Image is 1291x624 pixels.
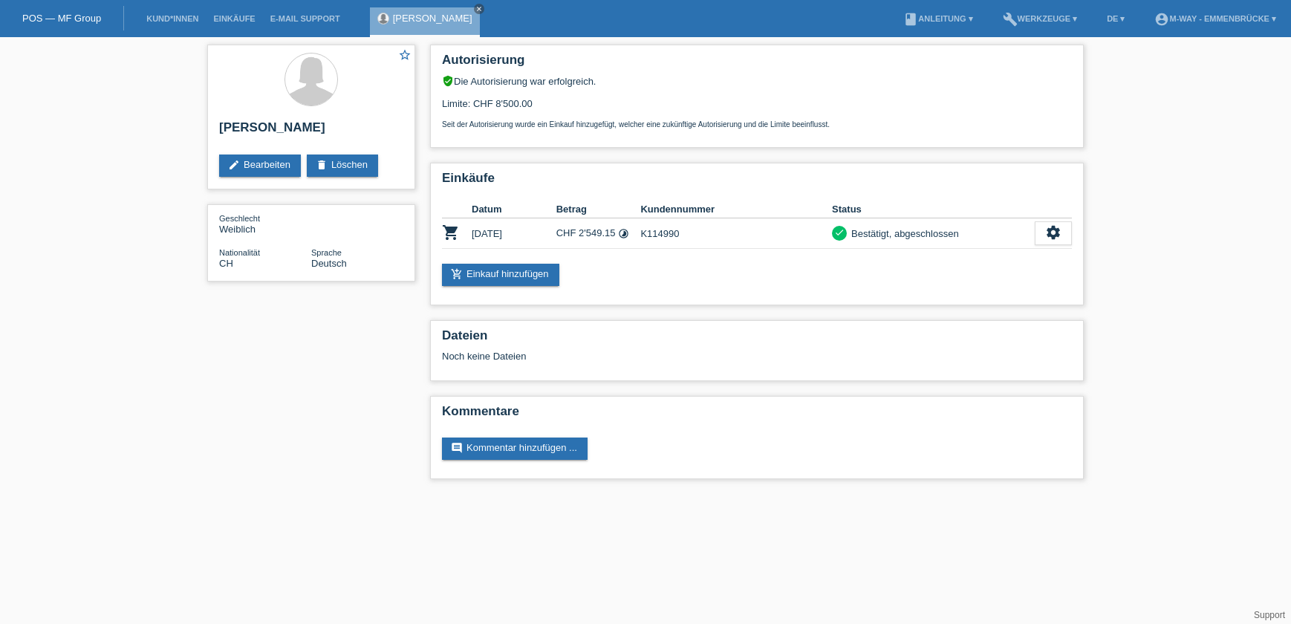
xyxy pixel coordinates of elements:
[442,53,1072,75] h2: Autorisierung
[1099,14,1132,23] a: DE ▾
[22,13,101,24] a: POS — MF Group
[398,48,412,62] i: star_border
[206,14,262,23] a: Einkäufe
[474,4,484,14] a: close
[442,264,559,286] a: add_shopping_cartEinkauf hinzufügen
[640,201,832,218] th: Kundennummer
[472,218,556,249] td: [DATE]
[556,218,641,249] td: CHF 2'549.15
[307,155,378,177] a: deleteLöschen
[995,14,1085,23] a: buildWerkzeuge ▾
[311,248,342,257] span: Sprache
[442,120,1072,129] p: Seit der Autorisierung wurde ein Einkauf hinzugefügt, welcher eine zukünftige Autorisierung und d...
[1045,224,1061,241] i: settings
[847,226,959,241] div: Bestätigt, abgeschlossen
[1147,14,1284,23] a: account_circlem-way - Emmenbrücke ▾
[451,442,463,454] i: comment
[442,404,1072,426] h2: Kommentare
[442,351,896,362] div: Noch keine Dateien
[896,14,980,23] a: bookAnleitung ▾
[472,201,556,218] th: Datum
[219,214,260,223] span: Geschlecht
[219,258,233,269] span: Schweiz
[219,120,403,143] h2: [PERSON_NAME]
[316,159,328,171] i: delete
[1003,12,1018,27] i: build
[219,155,301,177] a: editBearbeiten
[451,268,463,280] i: add_shopping_cart
[398,48,412,64] a: star_border
[1254,610,1285,620] a: Support
[903,12,918,27] i: book
[139,14,206,23] a: Kund*innen
[219,212,311,235] div: Weiblich
[1154,12,1169,27] i: account_circle
[311,258,347,269] span: Deutsch
[556,201,641,218] th: Betrag
[640,218,832,249] td: K114990
[442,75,454,87] i: verified_user
[475,5,483,13] i: close
[832,201,1035,218] th: Status
[393,13,472,24] a: [PERSON_NAME]
[442,224,460,241] i: POSP00026679
[442,87,1072,129] div: Limite: CHF 8'500.00
[618,228,629,239] i: 24 Raten
[442,171,1072,193] h2: Einkäufe
[442,438,588,460] a: commentKommentar hinzufügen ...
[228,159,240,171] i: edit
[442,75,1072,87] div: Die Autorisierung war erfolgreich.
[442,328,1072,351] h2: Dateien
[219,248,260,257] span: Nationalität
[263,14,348,23] a: E-Mail Support
[834,227,845,238] i: check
